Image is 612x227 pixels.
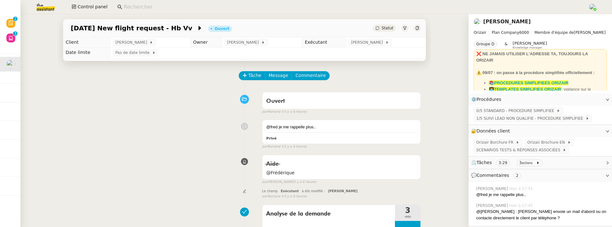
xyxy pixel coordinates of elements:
div: 🔐Données client [469,125,612,137]
span: il y a 6 heures [284,144,307,149]
span: SCENARIOS TESTS & RÉPONSES ASSOCIÉES [476,147,563,153]
span: Statut [382,26,393,30]
span: 0/5 STANDARD - PROCEDURE SIMPLIFIEE [476,108,557,114]
span: par [262,194,267,199]
input: Rechercher [124,3,582,11]
span: Analyse de la demande [266,209,391,219]
small: [PERSON_NAME] [262,179,316,185]
span: Commentaire [295,72,326,79]
nz-tag: Groupe D [474,41,497,47]
b: Privé [266,136,276,140]
span: par [262,179,267,185]
span: [PERSON_NAME] [476,186,509,192]
span: Orizair [474,30,486,35]
span: min [395,214,420,220]
span: il y a 6 heures [294,179,317,185]
span: Procédures [477,97,501,102]
img: users%2FC9SBsJ0duuaSgpQFj5LgoEX8n0o2%2Favatar%2Fec9d51b8-9413-4189-adfb-7be4d8c96a3c [6,60,15,69]
span: Orizair Borchure FR [476,139,516,146]
img: users%2FoFdbodQ3TgNoWt9kP3GXAs5oaCq1%2Favatar%2Fprofile-pic.png [589,4,596,11]
span: Tâche [248,72,261,79]
span: 3 [395,207,420,214]
span: [PERSON_NAME] [115,39,149,46]
span: [PERSON_NAME] [513,41,547,46]
span: Commentaires [477,173,509,178]
a: 📚PROCEDURES SIMPLIFIEES ORIZAIR [489,80,568,85]
a: 👩‍💻TEMPLATES SIMPLIFIES ORIZAIR [489,87,561,92]
span: Pas de date limite [115,49,152,56]
span: Exécutant [281,189,299,193]
span: Control panel [77,3,107,11]
span: Tâches [477,160,492,165]
span: ⚙️ [471,96,504,103]
div: @[PERSON_NAME] : [PERSON_NAME] envoie un mail d'abord ou on contacte directement le client par té... [476,208,607,221]
span: [DATE] New flight request - Hb Vv [71,25,197,31]
span: par [262,144,267,149]
img: users%2FC9SBsJ0duuaSgpQFj5LgoEX8n0o2%2Favatar%2Fec9d51b8-9413-4189-adfb-7be4d8c96a3c [474,18,481,25]
span: Aide [266,161,279,167]
a: [PERSON_NAME] [483,19,531,25]
span: 3 [519,161,522,165]
span: [PERSON_NAME] [474,29,607,36]
span: ⏲️ [471,160,545,165]
strong: ⚠️ 09/07 : on passe à la procédure simplifiée officiellement : [476,70,594,75]
div: ⚙️Procédures [469,93,612,106]
span: [PERSON_NAME] [227,39,261,46]
span: a été modifié : [302,189,325,193]
nz-badge-sup: 2 [13,17,18,21]
button: Message [265,71,292,80]
app-user-label: Knowledge manager [513,41,547,49]
span: @Frédérique [266,169,417,177]
span: 1/5 SUIVI LEAD NON QUALIFIE - PROCEDURE SIMPLIFIEE [476,115,586,122]
p: 2 [14,17,17,22]
span: Plan Company [492,30,519,35]
button: Commentaire [292,71,330,80]
td: Client [63,37,110,48]
small: actions [521,161,533,165]
span: il y a 6 heures [284,109,307,115]
span: Ouvert [266,98,285,104]
div: @fred je me rappelle plus.. [266,124,417,130]
td: Exécutant [302,37,346,48]
nz-tag: 2 [514,172,521,179]
span: 🔐 [471,127,513,135]
span: il y a 6 heures [284,194,307,199]
span: Knowledge manager [513,46,542,49]
span: & [505,41,507,49]
div: 💬Commentaires 2 [469,169,612,182]
span: [PERSON_NAME] [328,189,358,193]
td: Date limite [63,48,110,58]
span: 6000 [519,30,529,35]
nz-badge-sup: 3 [13,31,18,36]
p: 3 [14,31,17,37]
small: Romane V. [262,109,307,115]
span: 💬 [471,173,523,178]
span: Message [269,72,288,79]
span: par [262,109,267,115]
div: @fred je me rappelle plus.. [476,192,607,198]
small: Romane V. [262,144,307,149]
button: Tâche [239,71,265,80]
small: Romane V. [262,194,307,199]
span: Hier à 17:45 [509,203,534,208]
span: Hier à 17:51 [509,186,534,192]
li: : vigilance sur le dashboard utiliser uniquement les templates avec ✈️Orizair pour éviter les con... [489,86,604,105]
span: Membre d'équipe de [535,30,574,35]
td: Owner [190,37,222,48]
span: Données client [477,128,510,133]
div: Ouvert [215,27,229,31]
div: ⏲️Tâches 3:29 3actions [469,156,612,169]
button: Control panel [68,3,111,11]
strong: ❌ NE JAMAIS UTILISER L'ADRESSE TA, TOUJOURS LA ORIZAIR [476,51,588,63]
span: Orizair Brochure EN [527,139,567,146]
span: Le champ [262,189,278,193]
nz-tag: 3:29 [496,160,510,166]
span: [PERSON_NAME] [476,203,509,208]
span: [PERSON_NAME] [351,39,385,46]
